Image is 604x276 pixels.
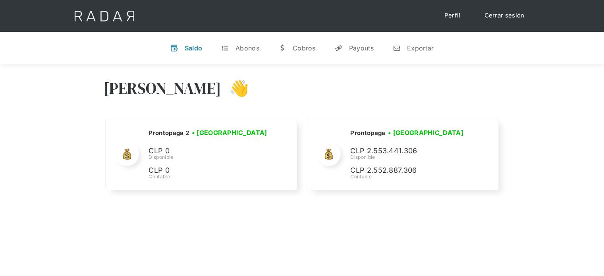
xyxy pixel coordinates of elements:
a: Cerrar sesión [477,8,533,23]
div: Disponible [350,154,469,161]
p: CLP 2.553.441.306 [350,145,469,157]
h3: 👋 [221,78,249,98]
h3: • [GEOGRAPHIC_DATA] [388,128,463,137]
div: n [393,44,401,52]
h3: • [GEOGRAPHIC_DATA] [192,128,267,137]
div: Abonos [235,44,259,52]
div: Payouts [349,44,374,52]
div: w [278,44,286,52]
div: t [221,44,229,52]
p: CLP 0 [149,165,268,176]
p: CLP 2.552.887.306 [350,165,469,176]
a: Perfil [436,8,469,23]
div: Exportar [407,44,434,52]
div: v [170,44,178,52]
div: Contable [350,173,469,180]
div: y [335,44,343,52]
h2: Prontopaga 2 [149,129,189,137]
div: Disponible [149,154,270,161]
div: Cobros [293,44,316,52]
div: Contable [149,173,270,180]
h3: [PERSON_NAME] [104,78,222,98]
p: CLP 0 [149,145,268,157]
div: Saldo [185,44,203,52]
h2: Prontopaga [350,129,385,137]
